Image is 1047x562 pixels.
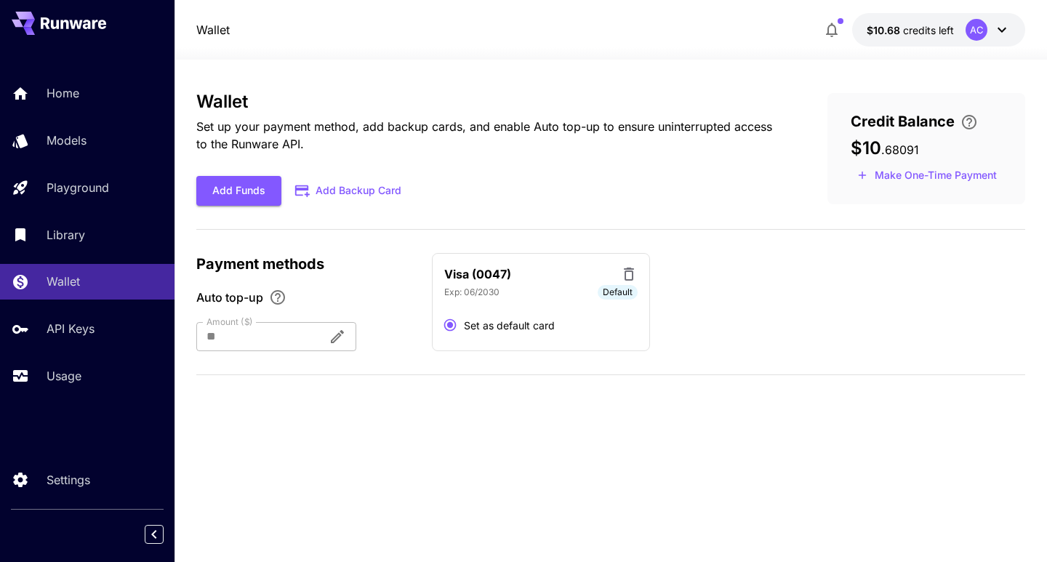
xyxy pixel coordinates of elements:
[47,179,109,196] p: Playground
[263,289,292,306] button: Enable Auto top-up to ensure uninterrupted service. We'll automatically bill the chosen amount wh...
[196,92,781,112] h3: Wallet
[851,137,881,158] span: $10
[196,21,230,39] a: Wallet
[867,23,954,38] div: $10.68091
[47,84,79,102] p: Home
[966,19,987,41] div: AC
[47,273,80,290] p: Wallet
[196,118,781,153] p: Set up your payment method, add backup cards, and enable Auto top-up to ensure uninterrupted acce...
[47,367,81,385] p: Usage
[851,111,955,132] span: Credit Balance
[206,316,253,328] label: Amount ($)
[852,13,1025,47] button: $10.68091AC
[851,164,1003,187] button: Make a one-time, non-recurring payment
[47,132,87,149] p: Models
[464,318,555,333] span: Set as default card
[955,113,984,131] button: Enter your card details and choose an Auto top-up amount to avoid service interruptions. We'll au...
[47,226,85,244] p: Library
[444,286,500,299] p: Exp: 06/2030
[444,265,511,283] p: Visa (0047)
[196,176,281,206] button: Add Funds
[196,253,414,275] p: Payment methods
[281,177,417,205] button: Add Backup Card
[867,24,903,36] span: $10.68
[598,286,638,299] span: Default
[196,21,230,39] nav: breadcrumb
[196,289,263,306] span: Auto top-up
[145,525,164,544] button: Collapse sidebar
[903,24,954,36] span: credits left
[47,320,95,337] p: API Keys
[156,521,174,547] div: Collapse sidebar
[881,142,919,157] span: . 68091
[47,471,90,489] p: Settings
